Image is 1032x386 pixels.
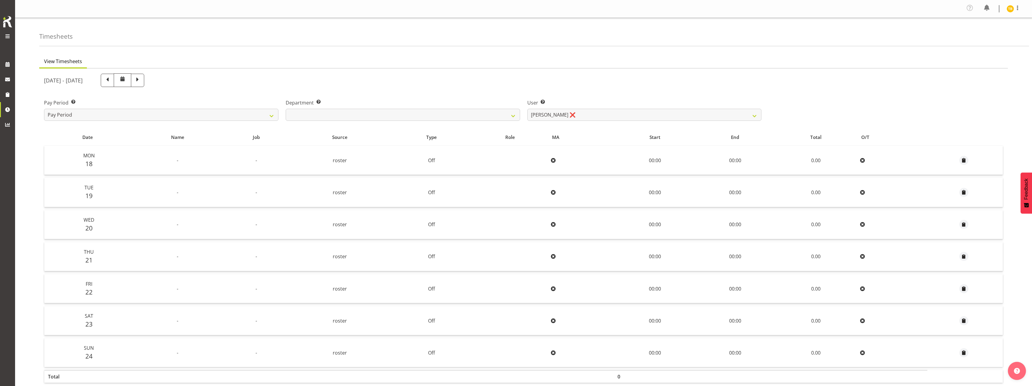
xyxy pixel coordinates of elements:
span: - [256,285,257,292]
td: 00:00 [614,338,696,367]
div: Job [228,134,285,141]
span: - [177,157,178,164]
span: 24 [85,352,93,360]
th: Total [44,370,131,383]
span: 20 [85,224,93,232]
span: 22 [85,288,93,296]
span: roster [333,157,347,164]
span: roster [333,349,347,356]
td: 0.00 [774,242,858,271]
td: 00:00 [696,210,774,239]
span: Fri [86,281,92,287]
td: 00:00 [696,242,774,271]
td: 0.00 [774,146,858,175]
div: Type [395,134,468,141]
span: - [256,317,257,324]
span: - [256,221,257,228]
td: 00:00 [696,146,774,175]
td: Off [391,146,472,175]
span: Mon [83,152,95,159]
button: Feedback - Show survey [1021,172,1032,214]
span: View Timesheets [44,58,82,65]
span: - [256,349,257,356]
span: roster [333,189,347,196]
td: 00:00 [614,306,696,335]
img: thomas-bohanna11630.jpg [1007,5,1014,12]
img: help-xxl-2.png [1014,368,1020,374]
td: Off [391,242,472,271]
span: - [256,253,257,260]
td: Off [391,210,472,239]
span: Wed [84,217,94,223]
div: Source [292,134,388,141]
span: roster [333,317,347,324]
h5: [DATE] - [DATE] [44,77,83,84]
label: Pay Period [44,99,278,106]
span: 18 [85,159,93,168]
td: 0.00 [774,178,858,207]
span: roster [333,221,347,228]
span: 21 [85,256,93,264]
span: - [256,157,257,164]
td: Off [391,274,472,303]
div: Date [48,134,127,141]
span: - [177,221,178,228]
label: Department [286,99,520,106]
span: Feedback [1024,179,1029,200]
td: 00:00 [696,274,774,303]
td: 00:00 [614,210,696,239]
span: 19 [85,191,93,200]
span: - [177,349,178,356]
label: User [527,99,762,106]
span: Sun [84,345,94,351]
td: 00:00 [614,242,696,271]
th: 0 [614,370,696,383]
span: - [177,317,178,324]
span: - [177,189,178,196]
td: 00:00 [614,146,696,175]
h4: Timesheets [39,33,73,40]
td: Off [391,306,472,335]
td: 00:00 [696,306,774,335]
td: 0.00 [774,338,858,367]
span: - [177,253,178,260]
span: - [256,189,257,196]
td: 00:00 [614,178,696,207]
span: roster [333,253,347,260]
td: 00:00 [696,338,774,367]
td: 00:00 [614,274,696,303]
span: roster [333,285,347,292]
img: Rosterit icon logo [2,15,14,28]
span: 23 [85,320,93,328]
td: Off [391,338,472,367]
td: 0.00 [774,274,858,303]
div: O/T [861,134,924,141]
td: 0.00 [774,210,858,239]
td: 0.00 [774,306,858,335]
div: Start [617,134,692,141]
span: - [177,285,178,292]
div: Name [135,134,221,141]
div: Role [475,134,545,141]
td: Off [391,178,472,207]
div: Total [778,134,854,141]
span: Tue [84,184,94,191]
td: 00:00 [696,178,774,207]
div: End [700,134,771,141]
div: MA [552,134,611,141]
span: Thu [84,249,94,255]
span: Sat [85,313,93,319]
